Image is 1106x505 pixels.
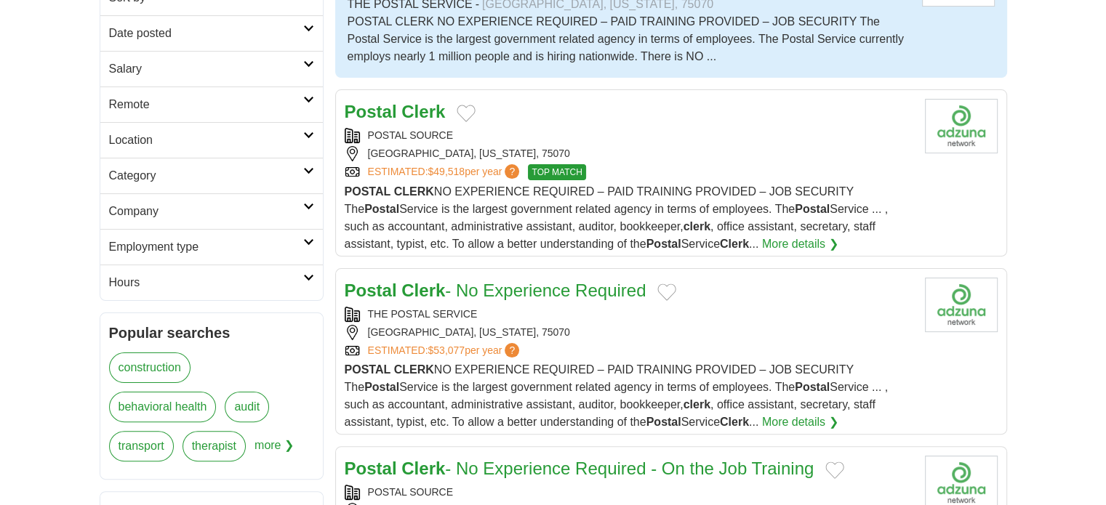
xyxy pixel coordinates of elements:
[345,102,397,121] strong: Postal
[345,458,814,478] a: Postal Clerk- No Experience Required - On the Job Training
[394,363,434,376] strong: CLERK
[100,229,323,264] a: Employment type
[345,363,889,428] span: NO EXPERIENCE REQUIRED – PAID TRAINING PROVIDED – JOB SECURITY The Service is the largest governm...
[345,185,889,250] span: NO EXPERIENCE REQUIRED – PAID TRAINING PROVIDED – JOB SECURITY The Service is the largest governm...
[428,166,465,177] span: $49,518
[345,363,391,376] strong: POSTAL
[100,86,323,122] a: Remote
[368,164,523,180] a: ESTIMATED:$49,518per year?
[762,235,838,253] a: More details ❯
[109,352,191,383] a: construction
[109,322,314,344] h2: Popular searches
[345,307,913,322] div: THE POSTAL SERVICE
[368,343,523,358] a: ESTIMATED:$53,077per year?
[109,132,303,149] h2: Location
[762,413,838,431] a: More details ❯
[657,283,676,301] button: Add to favorite jobs
[225,392,269,422] a: audit
[109,238,303,256] h2: Employment type
[428,344,465,356] span: $53,077
[100,51,323,86] a: Salary
[345,146,913,161] div: [GEOGRAPHIC_DATA], [US_STATE], 75070
[345,280,397,300] strong: Postal
[720,416,749,428] strong: Clerk
[684,398,710,411] strong: clerk
[720,238,749,250] strong: Clerk
[100,122,323,158] a: Location
[345,280,646,300] a: Postal Clerk- No Experience Required
[109,203,303,220] h2: Company
[795,203,830,215] strong: Postal
[925,278,998,332] img: Company logo
[345,325,913,340] div: [GEOGRAPHIC_DATA], [US_STATE], 75070
[345,102,446,121] a: Postal Clerk
[109,274,303,291] h2: Hours
[505,164,519,179] span: ?
[100,193,323,229] a: Company
[364,381,399,393] strong: Postal
[684,220,710,233] strong: clerk
[646,238,681,250] strong: Postal
[109,60,303,78] h2: Salary
[100,158,323,193] a: Category
[364,203,399,215] strong: Postal
[109,167,303,185] h2: Category
[345,485,913,500] div: POSTAL SOURCE
[109,431,174,461] a: transport
[345,185,391,198] strong: POSTAL
[100,15,323,51] a: Date posted
[795,381,830,393] strong: Postal
[646,416,681,428] strong: Postal
[109,392,217,422] a: behavioral health
[401,102,445,121] strong: Clerk
[401,280,445,300] strong: Clerk
[401,458,445,478] strong: Clerk
[925,99,998,153] img: Company logo
[345,128,913,143] div: POSTAL SOURCE
[255,431,294,470] span: more ❯
[109,25,303,42] h2: Date posted
[348,13,910,65] div: POSTAL CLERK NO EXPERIENCE REQUIRED – PAID TRAINING PROVIDED – JOB SECURITY The Postal Service is...
[183,431,246,461] a: therapist
[825,461,844,479] button: Add to favorite jobs
[394,185,434,198] strong: CLERK
[109,96,303,113] h2: Remote
[100,264,323,300] a: Hours
[528,164,585,180] span: TOP MATCH
[345,458,397,478] strong: Postal
[457,105,476,122] button: Add to favorite jobs
[505,343,519,357] span: ?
